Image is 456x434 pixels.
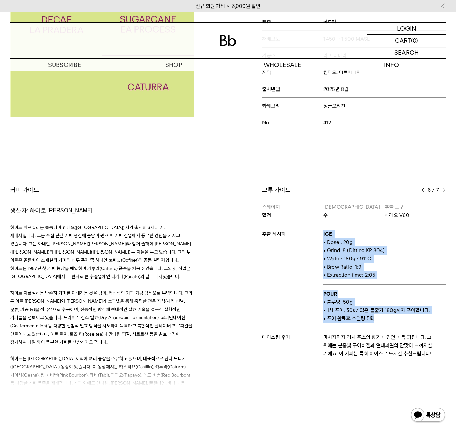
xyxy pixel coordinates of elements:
[411,35,418,46] p: (0)
[262,69,323,76] span: 지역
[323,299,353,305] span: • 블루밍: 50g
[323,86,348,92] span: 2025년 8월
[323,103,345,109] span: 싱글오리진
[262,120,323,126] span: No.
[196,3,260,9] a: 신규 회원 가입 시 3,000원 할인
[436,186,439,194] span: 7
[367,23,446,35] a: LOGIN
[10,225,191,279] span: 하이로 아르실라는 콜롬비아 킨디오([GEOGRAPHIC_DATA]) 지역 출신의 3세대 커피 재배자입니다. 그는 수십 년간 커피 생산에 몸담아 왔으며, 커피 산업에서 풍부한 ...
[323,307,430,313] span: • 1차 푸어: 30s / 얇은 물줄기 180g까지 푸어합니다.
[323,272,375,278] span: • Extraction time: 2:05
[323,315,374,322] span: • 푸어 완료후 스월링 5회
[10,207,92,213] span: 생산자: 하이로 [PERSON_NAME]
[323,264,361,270] span: • Brew Ratio: 1:9
[220,35,236,46] img: 로고
[323,247,385,254] span: • Grind: 8 (Ditting KR 804)
[397,23,416,34] p: LOGIN
[262,186,446,194] div: 브루 가이드
[323,333,446,358] p: 마시자마자 리치 주스의 향기가 입안 가득 퍼집니다. 그 뒤에는 분홍빛 구아바잼과 열대과일의 단맛이 느껴지실 거예요. 이 커피는 특히 아이스로 드시길 추천드립니다!
[323,231,332,237] b: ICE
[323,291,337,297] b: POUR
[432,186,435,194] span: /
[262,204,280,210] span: 스테이지
[262,103,323,109] span: 카테고리
[10,356,190,394] span: 하이로는 [GEOGRAPHIC_DATA] 지역에 여러 농장을 소유하고 있으며, 대표적으로 산타 모니카([GEOGRAPHIC_DATA]) 농장이 있습니다. 이 농장에서는 카스티...
[337,59,446,71] p: INFO
[10,186,194,194] div: 커피 가이드
[385,211,446,219] p: 하리오 V60
[323,256,371,262] span: • Water: 180g / 91°C
[323,69,361,76] span: 킨디오, 아르메니아
[428,186,431,194] span: 6
[10,59,119,71] a: SUBSCRIBE
[262,230,323,238] p: 추출 레시피
[323,211,384,219] p: 수
[410,407,446,424] img: 카카오톡 채널 1:1 채팅 버튼
[228,59,337,71] p: WHOLESALE
[323,120,331,126] span: 412
[262,333,323,341] p: 테이스팅 후기
[385,204,404,210] span: 추출 도구
[10,290,193,345] span: 하이로 아르실라는 단순히 커피를 재배하는 것을 넘어, 혁신적인 커피 가공 방식으로 유명합니다. 그의 두 아들 [PERSON_NAME]와 [PERSON_NAME]가 코피넷을 통...
[262,211,323,219] p: 합정
[119,59,228,71] a: SHOP
[262,86,323,92] span: 출시년월
[323,239,353,245] span: • Dose : 20g
[323,204,380,210] span: [DEMOGRAPHIC_DATA]
[395,35,411,46] p: CART
[394,46,419,58] p: SEARCH
[367,35,446,46] a: CART (0)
